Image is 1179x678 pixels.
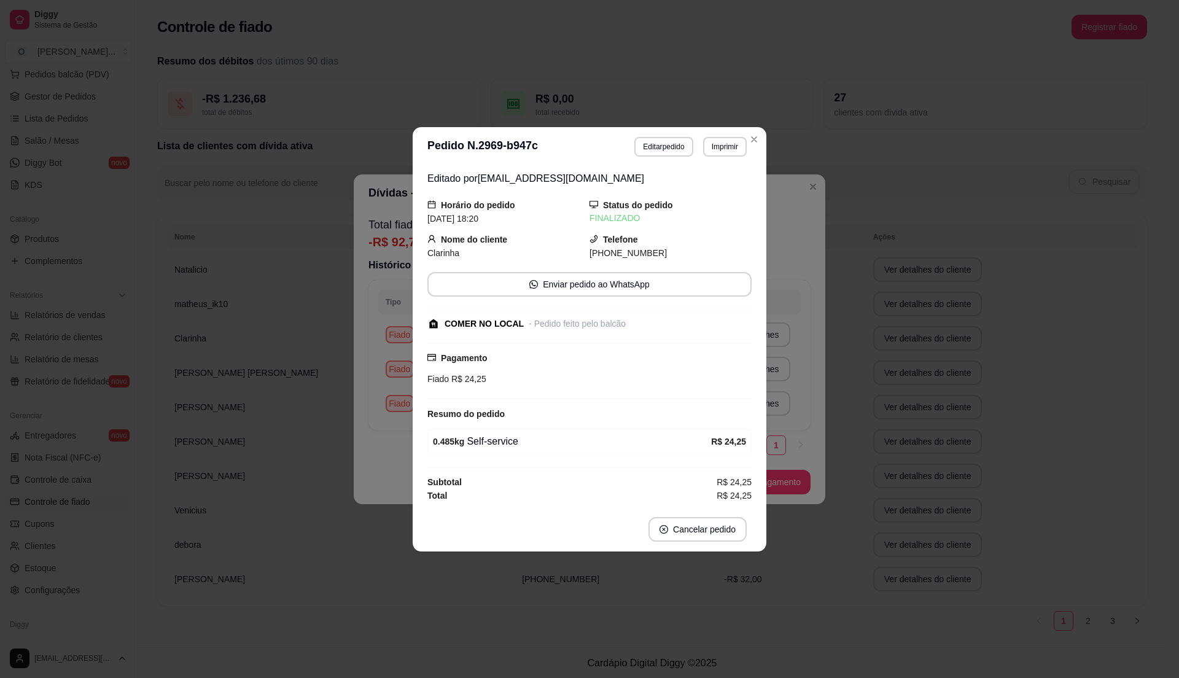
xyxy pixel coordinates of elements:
span: desktop [589,200,598,209]
span: R$ 24,25 [449,374,486,384]
span: R$ 24,25 [717,489,752,502]
button: Editarpedido [634,137,693,157]
span: user [427,235,436,243]
strong: Total [427,491,447,501]
span: credit-card [427,353,436,362]
strong: Subtotal [427,477,462,487]
span: R$ 24,25 [717,475,752,489]
span: [DATE] 18:20 [427,214,478,224]
span: Editado por [EMAIL_ADDRESS][DOMAIN_NAME] [427,173,644,184]
button: Close [744,130,764,149]
div: - Pedido feito pelo balcão [529,318,626,330]
strong: 0.485 kg [433,437,464,446]
button: Imprimir [703,137,747,157]
span: Clarinha [427,248,459,258]
strong: Status do pedido [603,200,673,210]
strong: Pagamento [441,353,487,363]
div: Self-service [433,434,711,449]
strong: Horário do pedido [441,200,515,210]
strong: R$ 24,25 [711,437,746,446]
span: phone [589,235,598,243]
span: whats-app [529,280,538,289]
span: Fiado [427,374,449,384]
span: [PHONE_NUMBER] [589,248,667,258]
h3: Pedido N. 2969-b947c [427,137,538,157]
span: close-circle [660,525,668,534]
button: close-circleCancelar pedido [648,517,747,542]
div: COMER NO LOCAL [445,318,524,330]
strong: Resumo do pedido [427,409,505,419]
strong: Nome do cliente [441,235,507,244]
strong: Telefone [603,235,638,244]
span: calendar [427,200,436,209]
div: FINALIZADO [589,212,752,225]
button: whats-appEnviar pedido ao WhatsApp [427,272,752,297]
